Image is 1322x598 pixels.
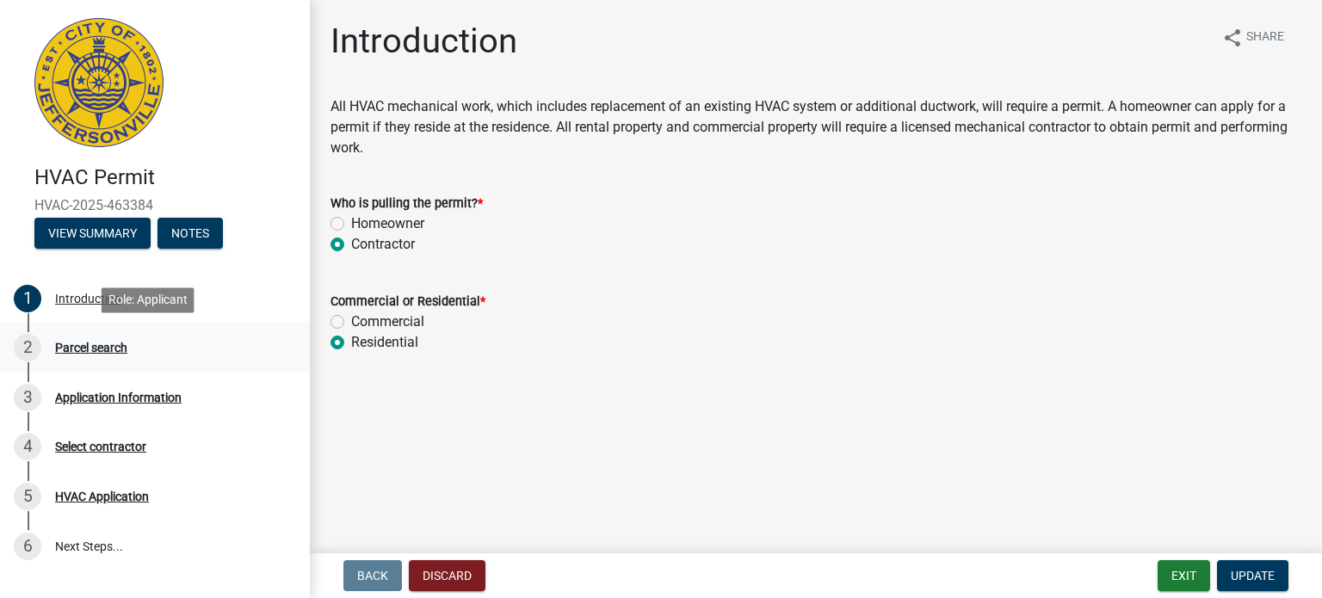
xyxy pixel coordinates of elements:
[158,218,223,249] button: Notes
[351,311,424,332] label: Commercial
[1158,560,1210,591] button: Exit
[1217,560,1288,591] button: Update
[34,197,275,213] span: HVAC-2025-463384
[409,560,485,591] button: Discard
[34,227,151,241] wm-modal-confirm: Summary
[330,96,1301,158] p: All HVAC mechanical work, which includes replacement of an existing HVAC system or additional duc...
[351,234,415,255] label: Contractor
[34,18,164,147] img: City of Jeffersonville, Indiana
[55,293,121,305] div: Introduction
[14,334,41,361] div: 2
[330,296,485,308] label: Commercial or Residential
[1246,28,1284,48] span: Share
[34,165,296,190] h4: HVAC Permit
[102,287,195,312] div: Role: Applicant
[343,560,402,591] button: Back
[14,384,41,411] div: 3
[34,218,151,249] button: View Summary
[14,285,41,312] div: 1
[55,342,127,354] div: Parcel search
[14,533,41,560] div: 6
[351,332,418,353] label: Residential
[330,21,517,62] h1: Introduction
[1208,21,1298,54] button: shareShare
[55,391,182,404] div: Application Information
[55,490,149,502] div: HVAC Application
[351,213,424,234] label: Homeowner
[14,483,41,510] div: 5
[55,441,146,453] div: Select contractor
[158,227,223,241] wm-modal-confirm: Notes
[330,198,483,210] label: Who is pulling the permit?
[1222,28,1243,48] i: share
[1231,569,1275,583] span: Update
[357,569,388,583] span: Back
[14,433,41,460] div: 4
